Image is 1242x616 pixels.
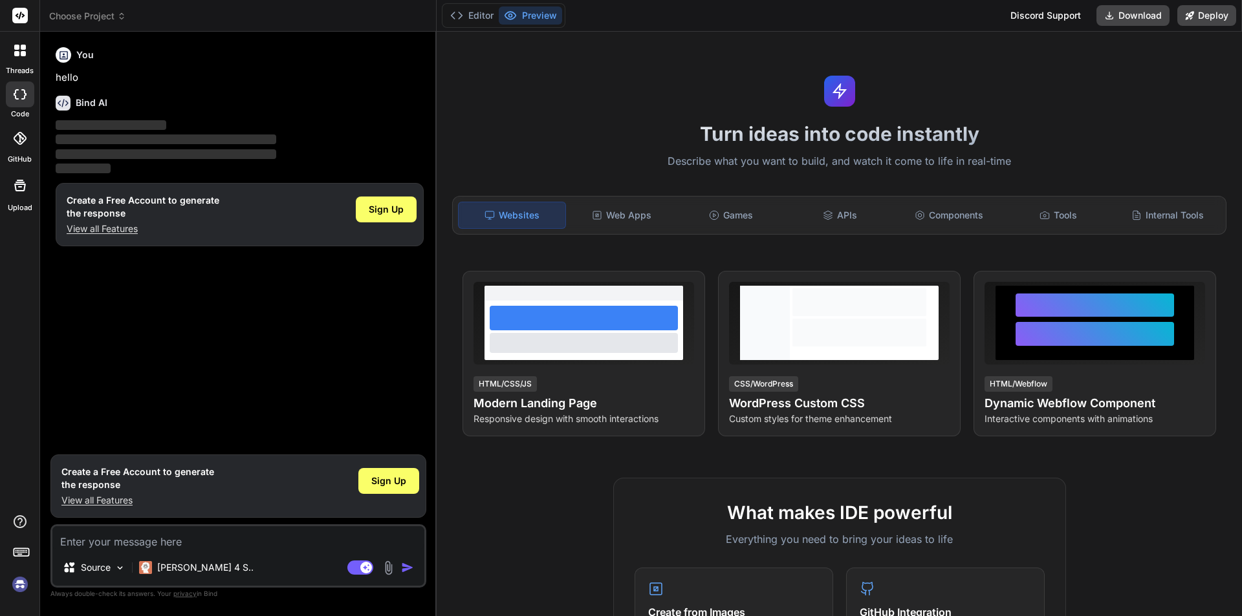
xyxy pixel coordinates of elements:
span: Sign Up [371,474,406,487]
h1: Turn ideas into code instantly [444,122,1234,145]
h1: Create a Free Account to generate the response [61,465,214,491]
span: Sign Up [369,203,404,216]
h4: Dynamic Webflow Component [985,394,1205,412]
div: Discord Support [1003,5,1089,26]
h4: Modern Landing Page [474,394,694,412]
button: Download [1096,5,1170,26]
p: Everything you need to bring your ideas to life [635,531,1045,547]
p: Describe what you want to build, and watch it come to life in real-time [444,153,1234,170]
span: ‌ [56,134,276,144]
div: APIs [787,202,893,229]
h1: Create a Free Account to generate the response [67,194,219,220]
label: code [11,109,29,120]
p: View all Features [61,494,214,507]
p: Always double-check its answers. Your in Bind [50,588,426,600]
div: HTML/CSS/JS [474,376,537,392]
h4: WordPress Custom CSS [729,394,950,412]
span: ‌ [56,149,276,159]
p: View all Features [67,222,219,235]
div: Games [678,202,785,229]
p: Source [81,561,111,574]
p: [PERSON_NAME] 4 S.. [157,561,254,574]
img: attachment [381,560,396,575]
h2: What makes IDE powerful [635,499,1045,526]
label: GitHub [8,154,32,165]
div: Web Apps [569,202,675,229]
img: icon [401,561,414,574]
label: threads [6,65,34,76]
div: Internal Tools [1114,202,1221,229]
div: HTML/Webflow [985,376,1052,392]
span: privacy [173,589,197,597]
button: Preview [499,6,562,25]
h6: Bind AI [76,96,107,109]
div: CSS/WordPress [729,376,798,392]
img: Pick Models [114,562,125,573]
p: Interactive components with animations [985,412,1205,425]
button: Editor [445,6,499,25]
button: Deploy [1177,5,1236,26]
p: Responsive design with smooth interactions [474,412,694,425]
img: Claude 4 Sonnet [139,561,152,574]
p: Custom styles for theme enhancement [729,412,950,425]
span: Choose Project [49,10,126,23]
img: signin [9,573,31,595]
span: ‌ [56,120,166,130]
div: Websites [458,202,566,229]
div: Tools [1005,202,1112,229]
div: Components [896,202,1003,229]
p: hello [56,70,424,85]
label: Upload [8,202,32,213]
span: ‌ [56,164,111,173]
h6: You [76,48,94,61]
